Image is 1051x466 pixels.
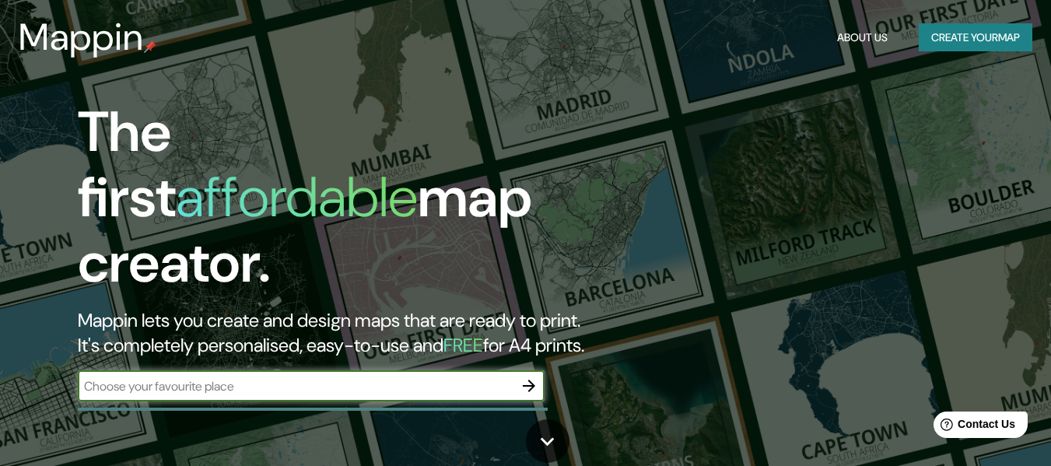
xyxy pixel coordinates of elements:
h5: FREE [443,333,483,357]
h3: Mappin [19,16,144,59]
button: Create yourmap [919,23,1032,52]
img: mappin-pin [144,40,156,53]
h1: The first map creator. [78,100,604,308]
h1: affordable [176,161,418,233]
button: About Us [831,23,894,52]
input: Choose your favourite place [78,377,513,395]
h2: Mappin lets you create and design maps that are ready to print. It's completely personalised, eas... [78,308,604,358]
iframe: Help widget launcher [913,405,1034,449]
